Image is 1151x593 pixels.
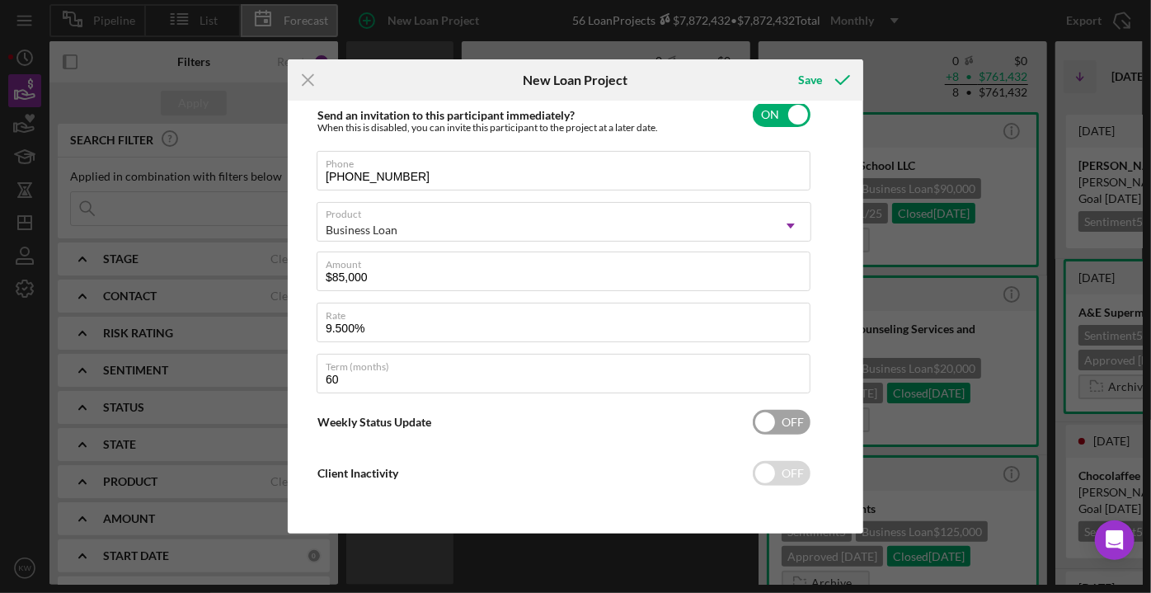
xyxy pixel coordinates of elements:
label: Rate [326,304,810,322]
label: Send an invitation to this participant immediately? [317,108,575,122]
label: Amount [326,252,810,271]
div: Open Intercom Messenger [1095,520,1135,560]
label: Term (months) [326,355,810,373]
button: Save [782,64,863,96]
label: Client Inactivity [317,466,398,480]
div: Save [798,64,822,96]
label: Phone [326,152,810,170]
h6: New Loan Project [524,73,628,87]
div: Business Loan [326,224,397,237]
label: Weekly Status Update [317,415,431,429]
div: When this is disabled, you can invite this participant to the project at a later date. [317,122,658,134]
